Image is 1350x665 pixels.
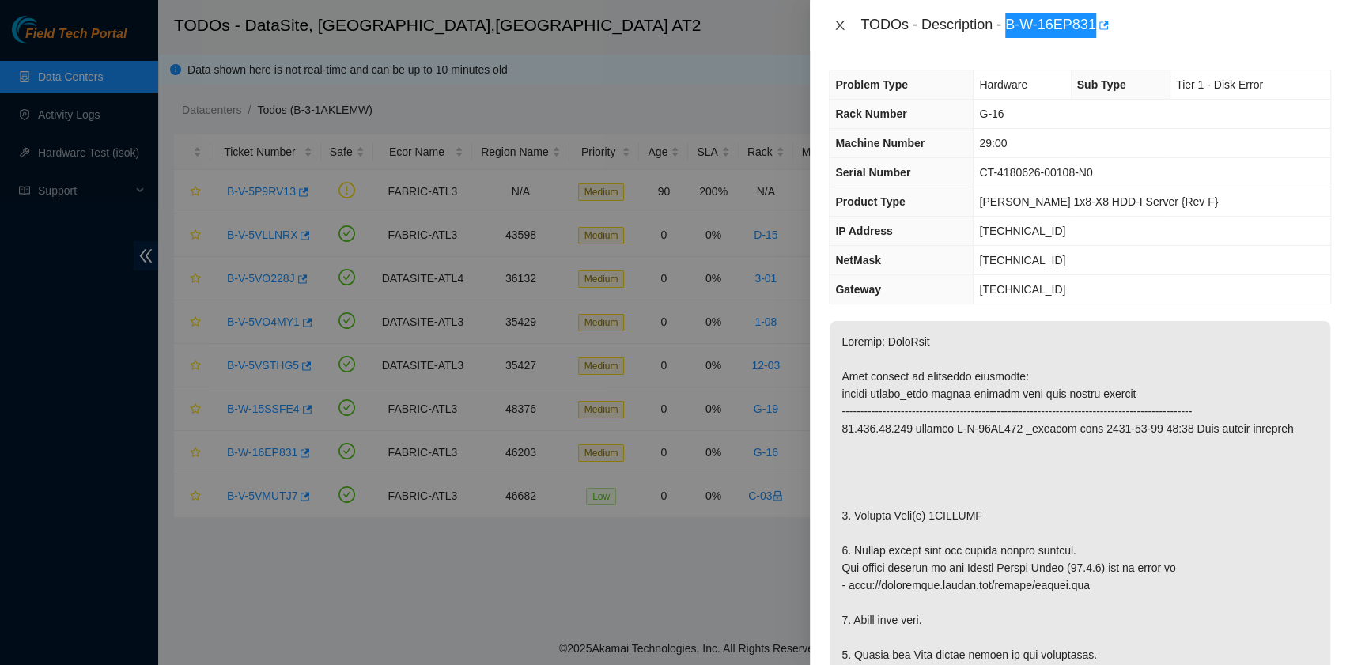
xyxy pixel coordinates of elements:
[979,254,1065,266] span: [TECHNICAL_ID]
[835,283,881,296] span: Gateway
[979,137,1007,149] span: 29:00
[979,108,1004,120] span: G-16
[979,225,1065,237] span: [TECHNICAL_ID]
[829,18,851,33] button: Close
[835,78,908,91] span: Problem Type
[860,13,1331,38] div: TODOs - Description - B-W-16EP831
[1176,78,1263,91] span: Tier 1 - Disk Error
[835,108,906,120] span: Rack Number
[835,166,910,179] span: Serial Number
[835,137,925,149] span: Machine Number
[979,283,1065,296] span: [TECHNICAL_ID]
[979,195,1218,208] span: [PERSON_NAME] 1x8-X8 HDD-I Server {Rev F}
[835,254,881,266] span: NetMask
[834,19,846,32] span: close
[979,166,1092,179] span: CT-4180626-00108-N0
[1077,78,1126,91] span: Sub Type
[835,225,892,237] span: IP Address
[979,78,1027,91] span: Hardware
[835,195,905,208] span: Product Type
